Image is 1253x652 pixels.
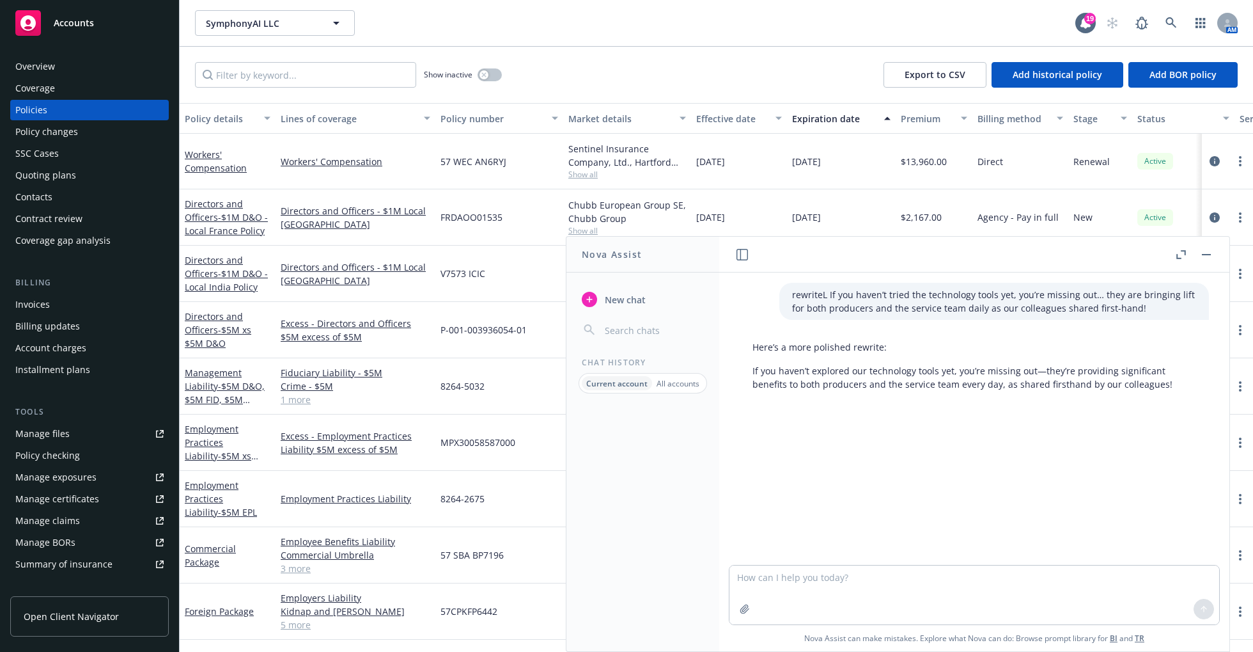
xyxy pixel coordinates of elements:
span: V7573 ICIC [440,267,485,280]
button: Lines of coverage [276,103,435,134]
span: New chat [602,293,646,306]
div: Chat History [566,357,719,368]
button: Expiration date [787,103,896,134]
div: Manage exposures [15,467,97,488]
a: TR [1135,633,1144,644]
a: Employment Practices Liability [185,423,251,475]
a: more [1233,435,1248,450]
div: Chubb European Group SE, Chubb Group [568,198,686,225]
span: Add historical policy [1013,68,1102,81]
button: Premium [896,103,972,134]
a: more [1233,491,1248,507]
span: - $1M D&O - Local France Policy [185,211,268,237]
span: P-001-003936054-01 [440,323,527,337]
span: - $5M EPL [218,506,257,518]
span: 8264-5032 [440,379,485,393]
span: [DATE] [792,155,821,168]
a: Policies [10,100,169,120]
span: Active [1142,212,1168,223]
span: Renewal [1073,155,1110,168]
a: more [1233,266,1248,282]
span: $13,960.00 [901,155,947,168]
input: Search chats [602,321,704,339]
div: Installment plans [15,360,90,380]
a: more [1233,548,1248,563]
a: circleInformation [1207,154,1222,169]
p: rewriteL If you haven’t tried the technology tools yet, you’re missing out… they are bringing lif... [792,288,1196,315]
span: Accounts [54,18,94,28]
a: Employment Practices Liability [281,492,430,505]
a: Policy checking [10,445,169,466]
button: Add historical policy [992,62,1123,88]
a: Directors and Officers [185,310,251,349]
button: Add BOR policy [1128,62,1238,88]
a: Directors and Officers [185,198,268,237]
a: Invoices [10,294,169,315]
a: Installment plans [10,360,169,380]
a: circleInformation [1207,210,1222,225]
div: Coverage gap analysis [15,230,111,251]
div: Stage [1073,112,1113,125]
div: Premium [901,112,953,125]
a: Employee Benefits Liability [281,535,430,548]
a: Report a Bug [1129,10,1155,36]
span: Agency - Pay in full [977,211,1059,224]
button: Export to CSV [883,62,986,88]
div: Policy details [185,112,256,125]
div: Quoting plans [15,165,76,186]
a: Manage files [10,424,169,444]
a: Employment Practices Liability [185,479,257,518]
button: Stage [1068,103,1132,134]
a: Manage exposures [10,467,169,488]
span: Nova Assist can make mistakes. Explore what Nova can do: Browse prompt library for and [724,625,1224,651]
span: - $1M D&O - Local India Policy [185,267,268,293]
div: Contract review [15,209,82,229]
div: Sentinel Insurance Company, Ltd., Hartford Insurance Group [568,142,686,169]
a: Summary of insurance [10,554,169,575]
p: All accounts [657,378,699,389]
span: 8264-2675 [440,492,485,505]
a: Directors and Officers - $1M Local [GEOGRAPHIC_DATA] [281,260,430,287]
a: Contract review [10,209,169,229]
a: Billing updates [10,316,169,337]
span: Open Client Navigator [24,610,119,623]
div: Manage certificates [15,489,99,509]
a: Quoting plans [10,165,169,186]
div: Manage BORs [15,532,75,553]
button: Status [1132,103,1234,134]
a: Kidnap and [PERSON_NAME] [281,605,430,618]
span: Active [1142,155,1168,167]
a: 3 more [281,562,430,575]
span: - $5M xs $5M EPL [185,450,258,475]
a: more [1233,379,1248,394]
a: Accounts [10,5,169,41]
div: Account charges [15,338,86,358]
a: Employers Liability [281,591,430,605]
span: Show inactive [424,69,472,80]
a: Coverage [10,78,169,99]
a: Commercial Umbrella [281,548,430,562]
a: Manage BORs [10,532,169,553]
div: Policy checking [15,445,80,466]
a: BI [1110,633,1117,644]
span: Show all [568,169,686,180]
p: Here’s a more polished rewrite: [752,340,1196,354]
a: Excess - Employment Practices Liability $5M excess of $5M [281,429,430,456]
div: Billing method [977,112,1049,125]
a: Coverage gap analysis [10,230,169,251]
a: Commercial Package [185,543,236,568]
div: SSC Cases [15,143,59,164]
a: Contacts [10,187,169,207]
button: Billing method [972,103,1068,134]
div: Tools [10,406,169,418]
span: New [1073,211,1093,224]
div: Policy changes [15,122,78,142]
div: Summary of insurance [15,554,113,575]
div: Policy number [440,112,544,125]
a: 5 more [281,618,430,632]
span: - $5M D&O, $5M FID, $5M Crime [185,380,265,419]
div: Expiration date [792,112,876,125]
p: If you haven’t explored our technology tools yet, you’re missing out—they’re providing significan... [752,364,1196,391]
div: Effective date [696,112,768,125]
span: Direct [977,155,1003,168]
